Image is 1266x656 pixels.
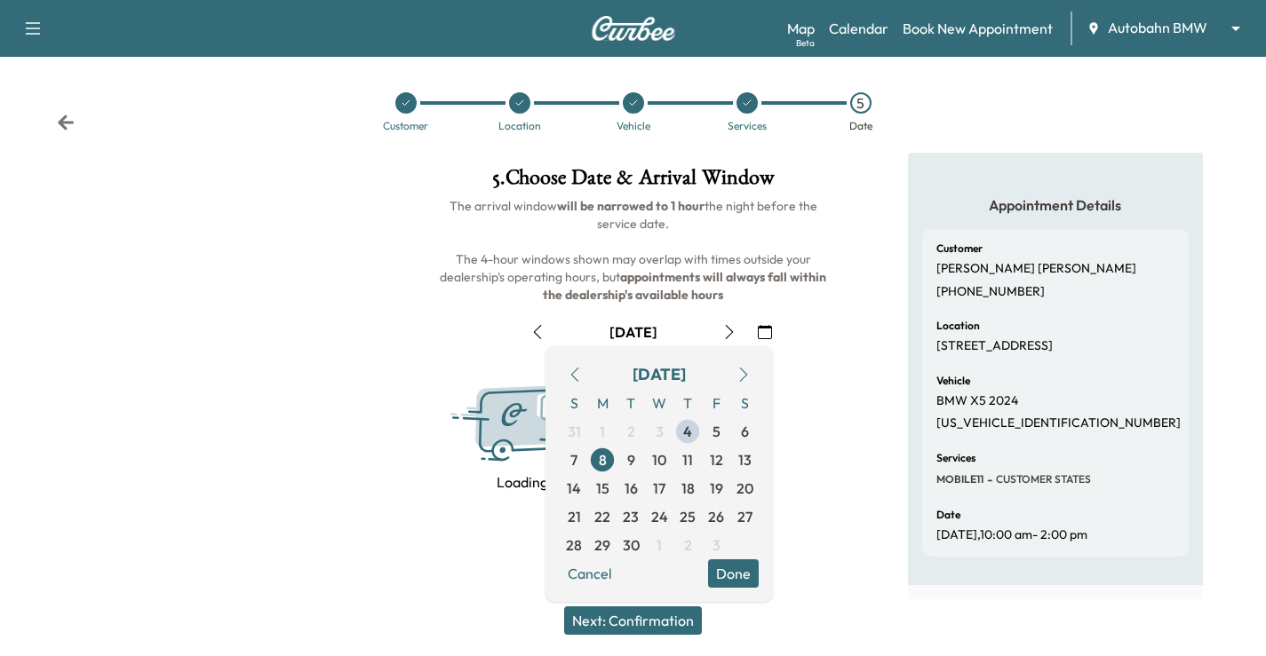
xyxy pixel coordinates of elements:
[713,534,721,556] span: 3
[992,472,1091,486] span: CUSTOMER STATES
[570,449,577,470] span: 7
[936,453,975,463] h6: Services
[673,389,702,417] span: T
[560,389,588,417] span: S
[591,16,676,41] img: Curbee Logo
[383,121,428,131] div: Customer
[497,471,770,493] p: Loading Van Schedules, Please be patient...
[566,534,582,556] span: 28
[936,527,1087,543] p: [DATE] , 10:00 am - 2:00 pm
[567,478,581,499] span: 14
[651,506,668,527] span: 24
[713,421,721,442] span: 5
[684,534,692,556] span: 2
[609,322,657,342] div: [DATE]
[710,449,723,470] span: 12
[564,606,702,635] button: Next: Confirmation
[617,389,645,417] span: T
[623,506,639,527] span: 23
[737,506,752,527] span: 27
[708,559,759,588] button: Done
[680,506,696,527] span: 25
[702,389,730,417] span: F
[796,36,815,50] div: Beta
[936,320,980,331] h6: Location
[829,18,888,39] a: Calendar
[936,415,1181,431] p: [US_VEHICLE_IDENTIFICATION_NUMBER]
[850,92,872,114] div: 5
[922,195,1189,215] h5: Appointment Details
[1108,18,1207,38] span: Autobahn BMW
[728,121,767,131] div: Services
[983,470,992,488] span: -
[596,478,609,499] span: 15
[936,375,970,386] h6: Vehicle
[653,478,665,499] span: 17
[936,510,960,520] h6: Date
[588,389,617,417] span: M
[599,449,607,470] span: 8
[737,478,753,499] span: 20
[936,393,1018,409] p: BMW X5 2024
[645,389,673,417] span: W
[936,338,1053,354] p: [STREET_ADDRESS]
[633,362,686,387] div: [DATE]
[710,478,723,499] span: 19
[681,478,695,499] span: 18
[936,472,983,486] span: MOBILE11
[903,18,1053,39] a: Book New Appointment
[594,534,610,556] span: 29
[849,121,872,131] div: Date
[444,375,644,478] img: Curbee Service.svg
[498,121,541,131] div: Location
[594,506,610,527] span: 22
[436,167,830,197] h1: 5 . Choose Date & Arrival Window
[543,269,829,303] b: appointments will always fall within the dealership's available hours
[568,506,581,527] span: 21
[625,478,638,499] span: 16
[57,114,75,131] div: Back
[936,243,983,254] h6: Customer
[738,449,752,470] span: 13
[657,534,662,556] span: 1
[682,449,693,470] span: 11
[623,534,640,556] span: 30
[627,449,635,470] span: 9
[617,121,650,131] div: Vehicle
[568,421,581,442] span: 31
[730,389,759,417] span: S
[936,261,1136,277] p: [PERSON_NAME] [PERSON_NAME]
[708,506,724,527] span: 26
[652,449,666,470] span: 10
[936,284,1045,300] p: [PHONE_NUMBER]
[627,421,635,442] span: 2
[600,421,605,442] span: 1
[741,421,749,442] span: 6
[560,559,620,588] button: Cancel
[557,198,705,214] b: will be narrowed to 1 hour
[656,421,664,442] span: 3
[787,18,815,39] a: MapBeta
[683,421,692,442] span: 4
[440,198,829,303] span: The arrival window the night before the service date. The 4-hour windows shown may overlap with t...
